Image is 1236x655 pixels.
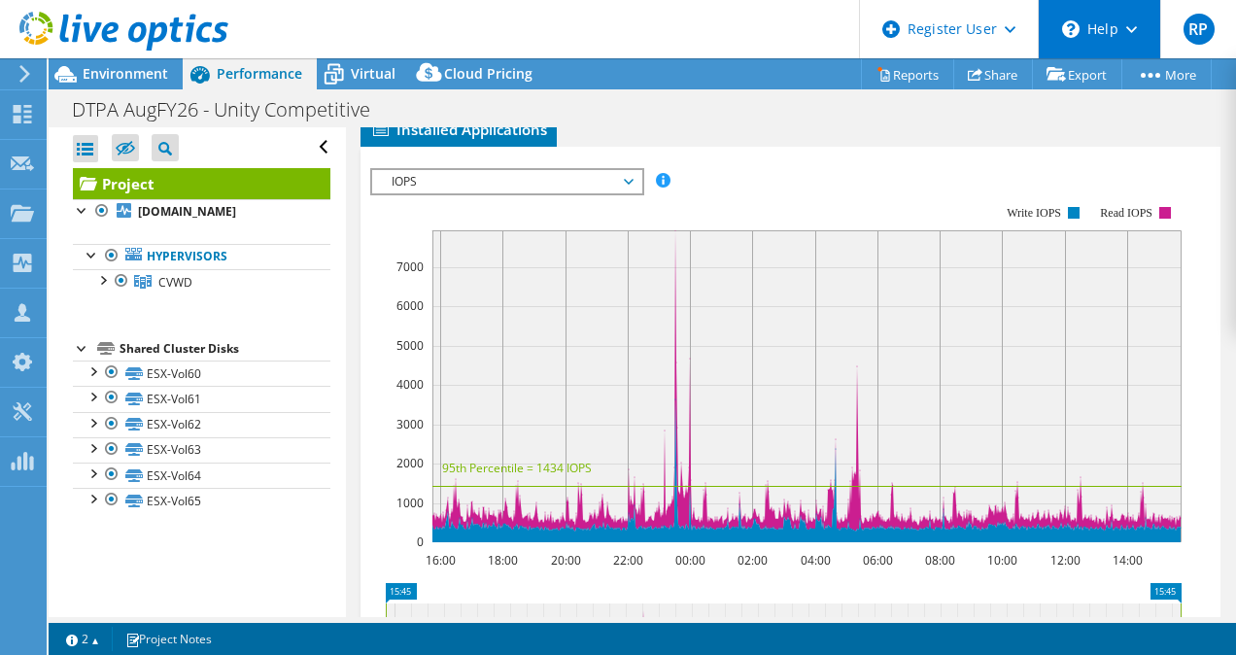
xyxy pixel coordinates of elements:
[73,386,330,411] a: ESX-Vol61
[370,120,547,139] span: Installed Applications
[953,59,1033,89] a: Share
[396,337,424,354] text: 5000
[112,627,225,651] a: Project Notes
[73,269,330,294] a: CVWD
[73,437,330,463] a: ESX-Vol63
[417,534,424,550] text: 0
[396,259,424,275] text: 7000
[63,99,400,121] h1: DTPA AugFY26 - Unity Competitive
[1112,552,1142,569] text: 14:00
[800,552,830,569] text: 04:00
[396,376,424,393] text: 4000
[396,495,424,511] text: 1000
[1062,20,1080,38] svg: \n
[1100,206,1152,220] text: Read IOPS
[444,64,532,83] span: Cloud Pricing
[73,488,330,513] a: ESX-Vol65
[862,552,892,569] text: 06:00
[425,552,455,569] text: 16:00
[73,361,330,386] a: ESX-Vol60
[1121,59,1212,89] a: More
[52,627,113,651] a: 2
[73,168,330,199] a: Project
[550,552,580,569] text: 20:00
[924,552,954,569] text: 08:00
[73,412,330,437] a: ESX-Vol62
[396,416,424,432] text: 3000
[737,552,767,569] text: 02:00
[1032,59,1122,89] a: Export
[73,463,330,488] a: ESX-Vol64
[138,203,236,220] b: [DOMAIN_NAME]
[986,552,1016,569] text: 10:00
[158,274,192,291] span: CVWD
[83,64,168,83] span: Environment
[1049,552,1080,569] text: 12:00
[612,552,642,569] text: 22:00
[1184,14,1215,45] span: RP
[1007,206,1061,220] text: Write IOPS
[217,64,302,83] span: Performance
[674,552,704,569] text: 00:00
[396,297,424,314] text: 6000
[351,64,395,83] span: Virtual
[120,337,330,361] div: Shared Cluster Disks
[73,199,330,224] a: [DOMAIN_NAME]
[487,552,517,569] text: 18:00
[73,244,330,269] a: Hypervisors
[861,59,954,89] a: Reports
[442,460,592,476] text: 95th Percentile = 1434 IOPS
[396,455,424,471] text: 2000
[382,170,632,193] span: IOPS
